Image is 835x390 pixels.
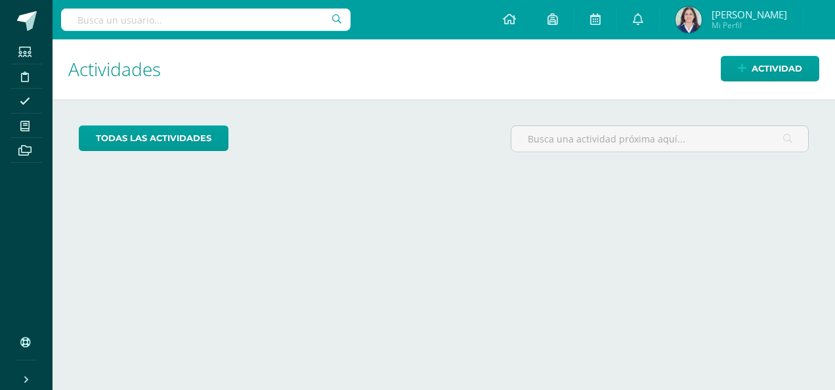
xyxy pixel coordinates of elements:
a: Actividad [721,56,819,81]
span: Mi Perfil [712,20,787,31]
span: [PERSON_NAME] [712,8,787,21]
span: Actividad [752,56,802,81]
input: Busca un usuario... [61,9,351,31]
input: Busca una actividad próxima aquí... [511,126,808,152]
a: todas las Actividades [79,125,228,151]
h1: Actividades [68,39,819,99]
img: dc35d0452ec0e00f80141029f8f81c2a.png [675,7,702,33]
